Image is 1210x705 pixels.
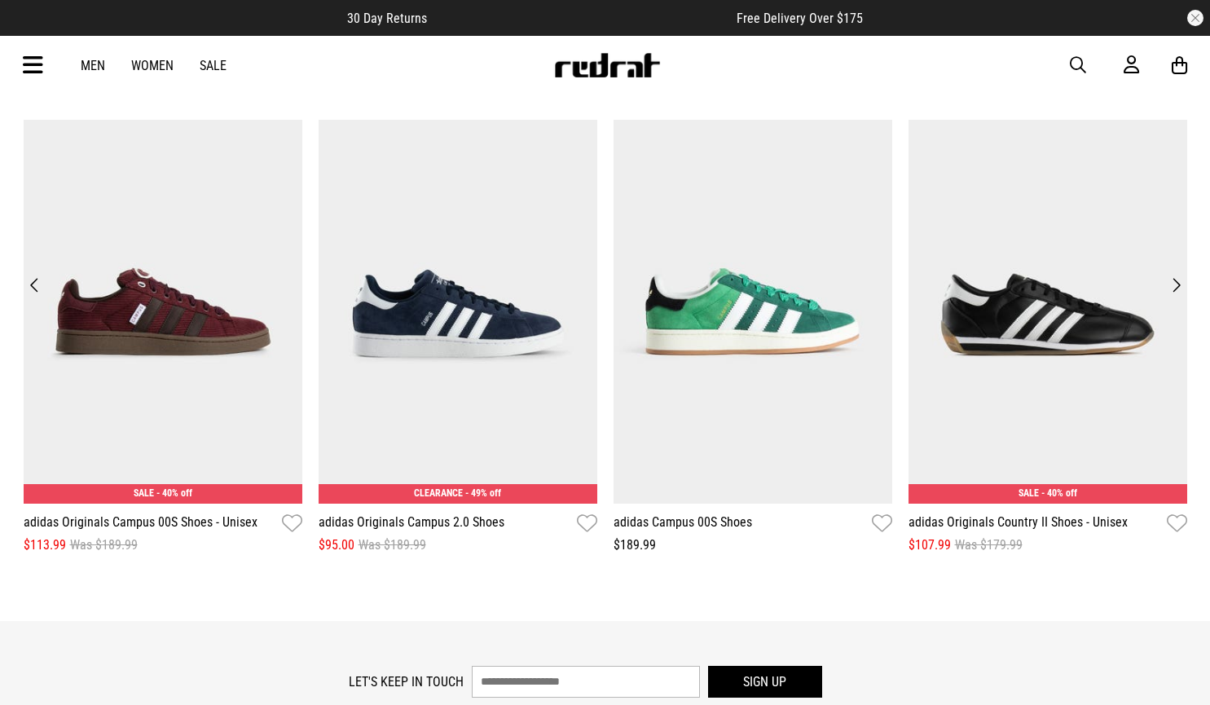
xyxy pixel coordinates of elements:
[614,535,892,555] div: $189.99
[460,10,704,26] iframe: Customer reviews powered by Trustpilot
[24,535,66,555] span: $113.99
[156,487,192,499] span: - 40% off
[319,512,504,535] a: adidas Originals Campus 2.0 Shoes
[909,512,1128,535] a: adidas Originals Country II Shoes - Unisex
[70,535,138,555] span: Was $189.99
[955,535,1023,555] span: Was $179.99
[708,666,822,698] button: Sign up
[81,58,105,73] a: Men
[359,535,426,555] span: Was $189.99
[131,58,174,73] a: Women
[200,58,227,73] a: Sale
[1165,274,1187,297] button: Next
[24,120,302,505] img: Adidas Originals Campus 00s Shoes - Unisex in Maroon
[737,11,863,26] span: Free Delivery Over $175
[349,674,464,690] label: Let's keep in touch
[909,535,951,555] span: $107.99
[24,512,257,535] a: adidas Originals Campus 00S Shoes - Unisex
[465,487,501,499] span: - 49% off
[1041,487,1077,499] span: - 40% off
[553,53,661,77] img: Redrat logo
[134,487,154,499] span: SALE
[319,120,597,505] img: Adidas Originals Campus 2.0 Shoes in Blue
[347,11,427,26] span: 30 Day Returns
[614,120,892,505] img: Adidas Campus 00s Shoes in Green
[13,7,62,55] button: Open LiveChat chat widget
[909,120,1187,505] img: Adidas Originals Country Ii Shoes - Unisex in Black
[614,512,752,535] a: adidas Campus 00S Shoes
[24,274,46,297] button: Previous
[319,535,354,555] span: $95.00
[414,487,463,499] span: CLEARANCE
[1019,487,1039,499] span: SALE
